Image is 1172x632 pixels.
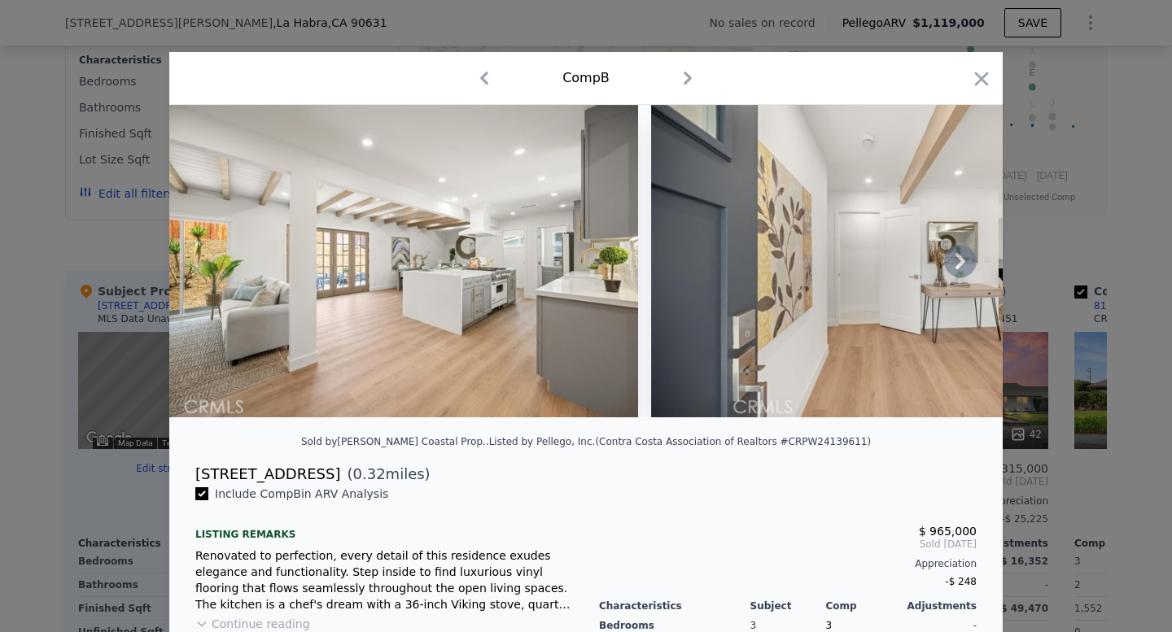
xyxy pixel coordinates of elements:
div: Renovated to perfection, every detail of this residence exudes elegance and functionality. Step i... [195,547,573,612]
span: Sold [DATE] [599,538,977,551]
span: 3 [825,620,832,631]
div: Listing remarks [195,515,573,541]
span: Include Comp B in ARV Analysis [208,487,395,500]
div: Sold by [PERSON_NAME] Coastal Prop. . [301,436,489,447]
button: Continue reading [195,616,310,632]
div: Appreciation [599,557,977,570]
img: Property Img [651,105,1120,417]
img: Property Img [169,105,638,417]
div: [STREET_ADDRESS] [195,463,340,486]
div: Characteristics [599,599,750,612]
div: Adjustments [901,599,977,612]
span: -$ 248 [945,576,977,587]
div: Listed by Pellego, Inc. (Contra Costa Association of Realtors #CRPW24139611) [489,436,871,447]
div: Comp B [562,68,610,88]
span: $ 965,000 [919,525,977,538]
span: ( miles) [340,463,430,486]
div: Comp [825,599,901,612]
span: 0.32 [353,465,386,482]
div: Subject [750,599,826,612]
